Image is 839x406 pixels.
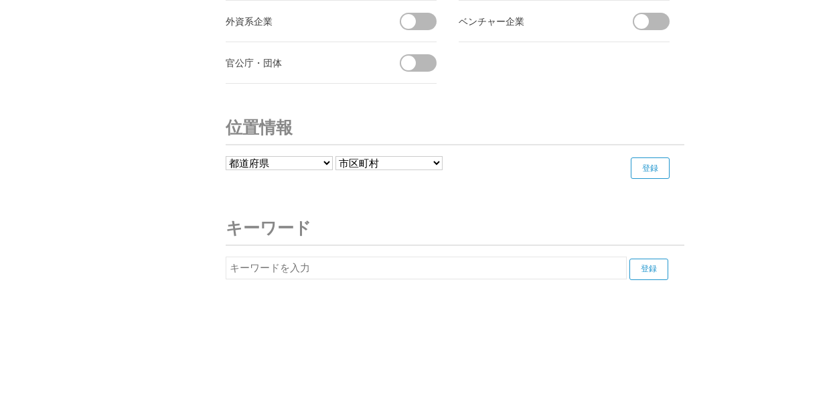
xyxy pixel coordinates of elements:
[226,54,376,71] div: 官公庁・団体
[226,257,627,279] input: キーワードを入力
[226,211,684,246] h3: キーワード
[226,13,376,29] div: 外資系企業
[631,157,670,179] input: 登録
[459,13,609,29] div: ベンチャー企業
[226,111,684,145] h3: 位置情報
[629,259,668,280] input: 登録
